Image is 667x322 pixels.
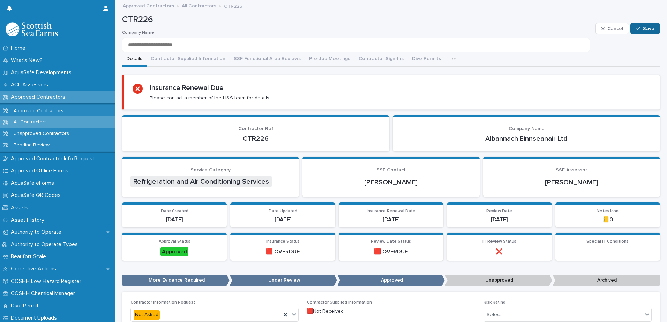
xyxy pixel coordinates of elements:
button: Save [630,23,660,34]
p: Unapproved Contractors [8,131,75,137]
button: Contractor Supplied Information [147,52,230,67]
p: Corrective Actions [8,266,62,272]
p: [PERSON_NAME] [492,178,652,186]
span: Notes Icon [597,209,619,213]
p: CTR226 [122,15,593,25]
p: [DATE] [234,216,331,223]
p: More Evidence Required [122,275,230,286]
button: SSF Functional Area Reviews [230,52,305,67]
span: Date Updated [269,209,297,213]
p: Unapproved [445,275,552,286]
span: Contractor Information Request [130,300,195,305]
p: COSHH Low Hazard Register [8,278,87,285]
button: Contractor Sign-Ins [354,52,408,67]
span: Refrigeration and Air Conditioning Services [130,176,272,187]
p: [DATE] [451,216,547,223]
p: ACL Assessors [8,82,54,88]
p: Assets [8,205,34,211]
p: [DATE] [126,216,223,223]
button: Pre-Job Meetings [305,52,354,67]
span: Cancel [607,26,623,31]
span: SSF Assessor [556,168,587,172]
div: Select... [487,311,504,319]
span: Service Category [190,168,231,172]
p: CTR226 [224,2,242,9]
div: Not Asked [134,310,160,320]
p: [DATE] [343,216,439,223]
span: Special IT Conditions [586,239,629,244]
p: Approved Contractors [8,108,69,114]
p: 📒0 [560,216,656,223]
span: Contractor Ref [238,126,273,131]
p: ❌ [451,248,547,255]
p: 🟥 OVERDUE [343,248,439,255]
p: 🟥 OVERDUE [234,248,331,255]
button: Cancel [595,23,629,34]
a: All Contractors [182,1,216,9]
p: What's New? [8,57,48,64]
p: Albannach Einnseanair Ltd [401,135,652,143]
span: Date Created [161,209,188,213]
span: Save [643,26,654,31]
span: Insurance Renewal Date [367,209,415,213]
span: Company Name [122,31,154,35]
span: Review Date [486,209,512,213]
p: Approved Offline Forms [8,168,74,174]
p: Home [8,45,31,52]
span: Approval Status [159,239,190,244]
p: AquaSafe Developments [8,69,77,76]
p: Under Review [230,275,337,286]
button: Details [122,52,147,67]
p: Please contact a member of the H&S team for details [150,95,269,101]
p: Authority to Operate [8,229,67,236]
span: IT Review Status [482,239,516,244]
p: 🟥Not Received [307,308,475,315]
p: Archived [553,275,660,286]
span: Risk Rating [484,300,505,305]
h2: Insurance Renewal Due [150,84,224,92]
p: All Contractors [8,119,52,125]
p: Dive Permit [8,302,44,309]
span: SSF Contact [376,168,406,172]
p: Beaufort Scale [8,253,52,260]
span: Insurance Status [266,239,300,244]
p: [PERSON_NAME] [311,178,471,186]
p: Document Uploads [8,315,62,321]
p: AquaSafe QR Codes [8,192,66,199]
p: Approved [337,275,445,286]
span: Company Name [509,126,545,131]
p: Authority to Operate Types [8,241,83,248]
p: AquaSafe eForms [8,180,60,186]
a: Approved Contractors [123,1,174,9]
p: Approved Contractors [8,94,71,100]
p: COSHH Chemical Manager [8,290,81,297]
button: Dive Permits [408,52,445,67]
span: Review Date Status [371,239,411,244]
p: CTR226 [130,135,381,143]
img: bPIBxiqnSb2ggTQWdOVV [6,22,58,36]
p: - [560,248,656,255]
p: Asset History [8,217,50,223]
span: Contractor Supplied Information [307,300,372,305]
p: Pending Review [8,142,55,148]
div: Approved [160,247,188,256]
p: Approved Contractor Info Request [8,155,100,162]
